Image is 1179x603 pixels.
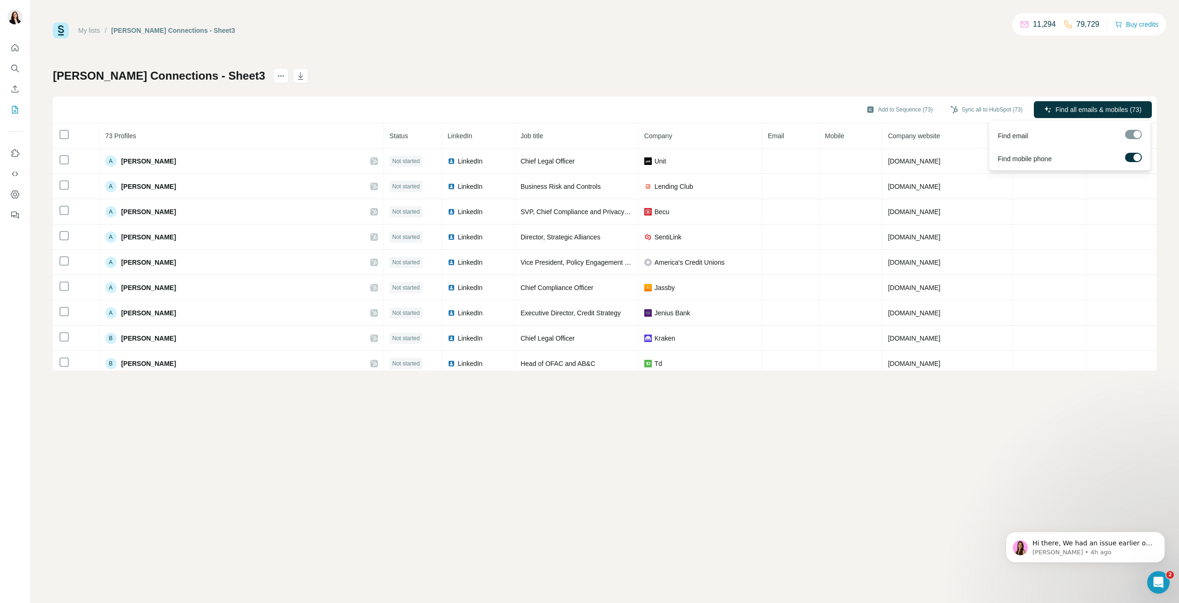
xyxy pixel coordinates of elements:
[105,282,117,293] div: A
[888,233,940,241] span: [DOMAIN_NAME]
[1166,571,1174,579] span: 2
[273,68,288,83] button: actions
[458,207,483,216] span: LinkedIn
[655,334,675,343] span: Kraken
[448,208,455,216] img: LinkedIn logo
[992,512,1179,578] iframe: Intercom notifications message
[521,132,543,140] span: Job title
[53,22,69,38] img: Surfe Logo
[644,335,652,342] img: company-logo
[121,283,176,292] span: [PERSON_NAME]
[121,308,176,318] span: [PERSON_NAME]
[888,360,940,367] span: [DOMAIN_NAME]
[458,308,483,318] span: LinkedIn
[644,132,672,140] span: Company
[1076,19,1099,30] p: 79,729
[121,258,176,267] span: [PERSON_NAME]
[392,182,420,191] span: Not started
[1034,101,1152,118] button: Find all emails & mobiles (73)
[521,259,701,266] span: Vice President, Policy Engagement & Credit Union Operations
[105,231,117,243] div: A
[105,156,117,167] div: A
[458,359,483,368] span: LinkedIn
[998,154,1052,164] span: Find mobile phone
[521,157,575,165] span: Chief Legal Officer
[121,182,176,191] span: [PERSON_NAME]
[448,335,455,342] img: LinkedIn logo
[888,309,940,317] span: [DOMAIN_NAME]
[41,27,161,72] span: Hi there, We had an issue earlier on [DATE] impacting contact enrichment, could I please ask you ...
[41,36,162,45] p: Message from Aurélie, sent 4h ago
[448,157,455,165] img: LinkedIn logo
[7,81,22,97] button: Enrich CSV
[644,208,652,216] img: company-logo
[390,132,408,140] span: Status
[1055,105,1142,114] span: Find all emails & mobiles (73)
[392,208,420,216] span: Not started
[888,284,940,291] span: [DOMAIN_NAME]
[121,359,176,368] span: [PERSON_NAME]
[888,208,940,216] span: [DOMAIN_NAME]
[655,283,675,292] span: Jassby
[7,39,22,56] button: Quick start
[655,258,725,267] span: America's Credit Unions
[1115,18,1158,31] button: Buy credits
[111,26,235,35] div: [PERSON_NAME] Connections - Sheet3
[392,157,420,165] span: Not started
[392,334,420,342] span: Not started
[78,27,100,34] a: My lists
[105,307,117,319] div: A
[105,257,117,268] div: A
[458,258,483,267] span: LinkedIn
[448,360,455,367] img: LinkedIn logo
[458,334,483,343] span: LinkedIn
[644,259,652,266] img: company-logo
[7,101,22,118] button: My lists
[644,284,652,291] img: company-logo
[655,156,666,166] span: Unit
[7,186,22,203] button: Dashboard
[458,156,483,166] span: LinkedIn
[655,207,670,216] span: Becu
[644,233,652,241] img: company-logo
[521,233,600,241] span: Director, Strategic Alliances
[105,181,117,192] div: A
[888,132,940,140] span: Company website
[7,165,22,182] button: Use Surfe API
[888,183,940,190] span: [DOMAIN_NAME]
[458,232,483,242] span: LinkedIn
[7,9,22,24] img: Avatar
[458,182,483,191] span: LinkedIn
[392,233,420,241] span: Not started
[392,258,420,267] span: Not started
[521,360,596,367] span: Head of OFAC and AB&C
[392,359,420,368] span: Not started
[105,26,107,35] li: /
[105,333,117,344] div: B
[644,183,652,190] img: company-logo
[105,132,136,140] span: 73 Profiles
[448,259,455,266] img: LinkedIn logo
[448,309,455,317] img: LinkedIn logo
[448,284,455,291] img: LinkedIn logo
[655,308,690,318] span: Jenius Bank
[458,283,483,292] span: LinkedIn
[448,233,455,241] img: LinkedIn logo
[944,103,1029,117] button: Sync all to HubSpot (73)
[998,131,1028,141] span: Find email
[888,259,940,266] span: [DOMAIN_NAME]
[7,60,22,77] button: Search
[521,284,593,291] span: Chief Compliance Officer
[825,132,844,140] span: Mobile
[448,132,472,140] span: LinkedIn
[521,183,601,190] span: Business Risk and Controls
[644,309,652,317] img: company-logo
[392,283,420,292] span: Not started
[121,156,176,166] span: [PERSON_NAME]
[521,309,621,317] span: Executive Director, Credit Strategy
[644,157,652,165] img: company-logo
[121,334,176,343] span: [PERSON_NAME]
[768,132,784,140] span: Email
